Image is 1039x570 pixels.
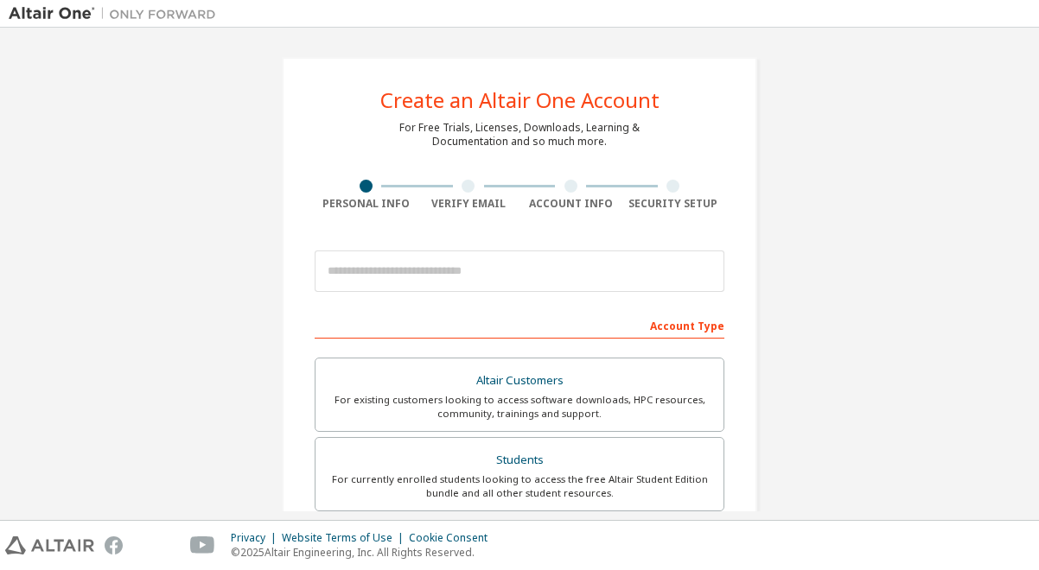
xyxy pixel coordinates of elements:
div: Verify Email [418,197,520,211]
div: Account Type [315,311,724,339]
img: Altair One [9,5,225,22]
div: Create an Altair One Account [380,90,660,111]
div: Cookie Consent [409,531,498,545]
div: Personal Info [315,197,418,211]
div: Privacy [231,531,282,545]
img: altair_logo.svg [5,536,94,554]
div: Students [326,448,713,472]
img: youtube.svg [190,536,215,554]
div: For Free Trials, Licenses, Downloads, Learning & Documentation and so much more. [399,121,640,149]
div: Security Setup [622,197,725,211]
div: Account Info [519,197,622,211]
div: For existing customers looking to access software downloads, HPC resources, community, trainings ... [326,393,713,421]
img: facebook.svg [105,536,123,554]
div: Website Terms of Use [282,531,409,545]
div: For currently enrolled students looking to access the free Altair Student Edition bundle and all ... [326,472,713,500]
div: Altair Customers [326,369,713,393]
p: © 2025 Altair Engineering, Inc. All Rights Reserved. [231,545,498,560]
